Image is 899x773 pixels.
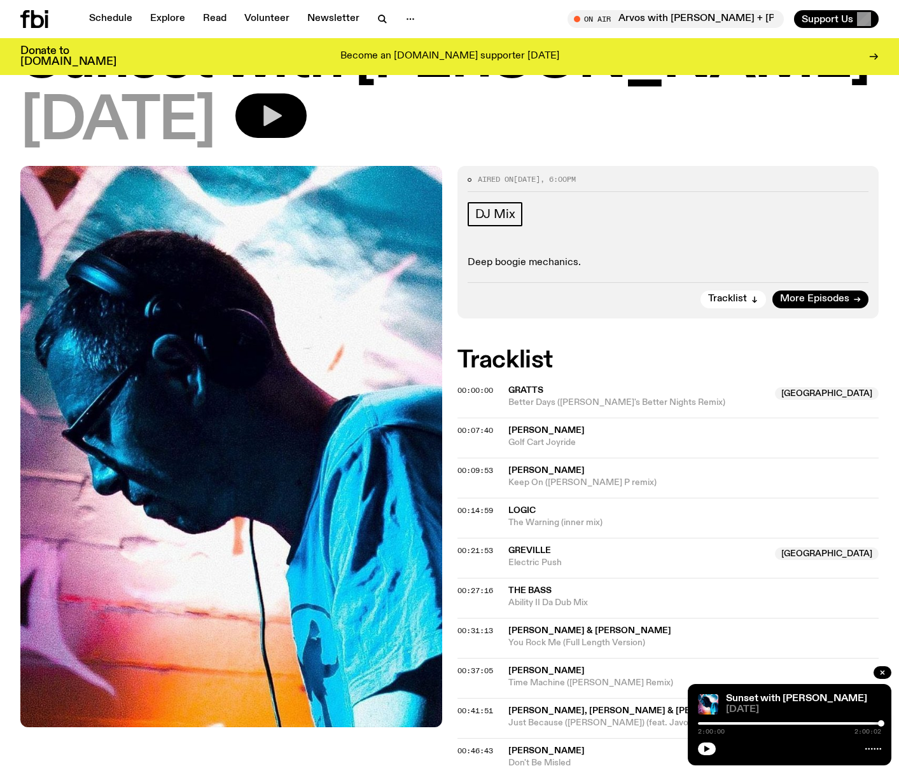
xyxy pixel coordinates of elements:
[340,51,559,62] p: Become an [DOMAIN_NAME] supporter [DATE]
[508,517,879,529] span: The Warning (inner mix)
[726,694,867,704] a: Sunset with [PERSON_NAME]
[20,46,116,67] h3: Donate to [DOMAIN_NAME]
[508,626,671,635] span: [PERSON_NAME] & [PERSON_NAME]
[457,545,493,556] span: 00:21:53
[468,257,869,269] p: Deep boogie mechanics.
[508,546,551,555] span: Greville
[457,626,493,636] span: 00:31:13
[457,667,493,674] button: 00:37:05
[457,708,493,715] button: 00:41:51
[775,547,879,560] span: [GEOGRAPHIC_DATA]
[20,93,215,151] span: [DATE]
[508,637,879,649] span: You Rock Me (Full Length Version)
[700,291,766,308] button: Tracklist
[780,294,849,304] span: More Episodes
[457,587,493,594] button: 00:27:16
[457,467,493,474] button: 00:09:53
[20,166,442,727] img: Simon Caldwell stands side on, looking downwards. He has headphones on. Behind him is a brightly ...
[508,677,879,689] span: Time Machine ([PERSON_NAME] Remix)
[457,585,493,596] span: 00:27:16
[81,10,140,28] a: Schedule
[508,557,768,569] span: Electric Push
[772,291,868,308] a: More Episodes
[726,705,881,715] span: [DATE]
[508,586,552,595] span: The Bass
[475,207,515,221] span: DJ Mix
[457,748,493,755] button: 00:46:43
[802,13,853,25] span: Support Us
[508,397,768,409] span: Better Days ([PERSON_NAME]'s Better Nights Remix)
[457,706,493,716] span: 00:41:51
[508,757,879,769] span: Don't Be Misled
[457,349,879,372] h2: Tracklist
[794,10,879,28] button: Support Us
[508,666,585,675] span: [PERSON_NAME]
[237,10,297,28] a: Volunteer
[468,202,523,226] a: DJ Mix
[508,466,585,475] span: [PERSON_NAME]
[457,507,493,514] button: 00:14:59
[508,386,543,395] span: Gratts
[513,174,540,184] span: [DATE]
[478,174,513,184] span: Aired on
[508,426,585,435] span: [PERSON_NAME]
[508,717,879,729] span: Just Because ([PERSON_NAME]) (feat. Javonntte)
[457,425,493,435] span: 00:07:40
[457,547,493,554] button: 00:21:53
[300,10,367,28] a: Newsletter
[508,477,879,489] span: Keep On ([PERSON_NAME] P remix)
[508,706,752,715] span: [PERSON_NAME], [PERSON_NAME] & [PERSON_NAME]
[508,746,585,755] span: [PERSON_NAME]
[775,387,879,400] span: [GEOGRAPHIC_DATA]
[457,666,493,676] span: 00:37:05
[854,729,881,735] span: 2:00:02
[457,385,493,395] span: 00:00:00
[143,10,193,28] a: Explore
[508,437,879,449] span: Golf Cart Joyride
[698,729,725,735] span: 2:00:00
[568,10,784,28] button: On AirArvos with [PERSON_NAME] + [PERSON_NAME]
[698,694,718,715] img: Simon Caldwell stands side on, looking downwards. He has headphones on. Behind him is a brightly ...
[457,627,493,634] button: 00:31:13
[708,294,747,304] span: Tracklist
[457,746,493,756] span: 00:46:43
[457,427,493,434] button: 00:07:40
[457,387,493,394] button: 00:00:00
[540,174,576,184] span: , 6:00pm
[508,597,879,609] span: Ability II Da Dub Mix
[457,505,493,516] span: 00:14:59
[508,506,536,515] span: Logic
[195,10,234,28] a: Read
[457,465,493,475] span: 00:09:53
[20,31,879,88] h1: Sunset with [PERSON_NAME]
